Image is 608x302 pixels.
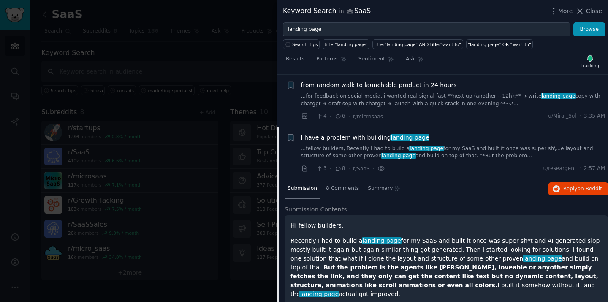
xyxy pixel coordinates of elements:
[356,52,397,70] a: Sentiment
[523,255,563,262] span: landing page
[323,39,369,49] a: title:"landing page"
[575,7,602,16] button: Close
[283,52,307,70] a: Results
[316,113,326,120] span: 4
[381,153,416,159] span: landing page
[358,55,385,63] span: Sentiment
[578,52,602,70] button: Tracking
[301,81,457,90] a: from random walk to launchable product in 24 hours
[330,164,331,173] span: ·
[573,22,605,37] button: Browse
[290,264,598,288] strong: But the problem is the agents like [PERSON_NAME], loveable or anyother simply fetches the link, a...
[403,52,427,70] a: Ask
[283,39,320,49] button: Search Tips
[362,237,402,244] span: landing page
[290,236,602,299] p: Recently I had to build a for my SaaS and built it once was super sh*t and AI generated slop most...
[586,7,602,16] span: Close
[326,185,359,192] span: 8 Comments
[543,165,576,173] span: u/researgent
[581,63,599,69] div: Tracking
[286,55,304,63] span: Results
[563,185,602,193] span: Reply
[311,164,313,173] span: ·
[390,134,430,141] span: landing page
[283,6,371,16] div: Keyword Search SaaS
[288,185,317,192] span: Submission
[316,165,326,173] span: 3
[348,112,350,121] span: ·
[353,166,370,172] span: r/SaaS
[334,165,345,173] span: 8
[292,41,318,47] span: Search Tips
[578,186,602,192] span: on Reddit
[316,55,337,63] span: Patterns
[348,164,350,173] span: ·
[368,185,393,192] span: Summary
[579,113,581,120] span: ·
[409,146,444,151] span: landing page
[579,165,581,173] span: ·
[299,291,339,297] span: landing page
[301,133,429,142] a: I have a problem with buildinglanding page
[466,39,533,49] a: "landing page" OR "want to"
[375,41,461,47] div: title:"landing page" AND title:"want to"
[311,112,313,121] span: ·
[353,114,383,120] span: r/microsaas
[301,145,605,160] a: ...fellow builders, Recently I had to build alanding pagefor my SaaS and built it once was super ...
[584,113,605,120] span: 3:35 AM
[285,205,347,214] span: Submission Contents
[558,7,573,16] span: More
[339,8,344,15] span: in
[372,39,463,49] a: title:"landing page" AND title:"want to"
[548,182,608,196] button: Replyon Reddit
[290,221,602,230] p: Hi fellow builders,
[548,113,576,120] span: u/Mirai_Sol
[330,112,331,121] span: ·
[541,93,576,99] span: landing page
[373,164,375,173] span: ·
[334,113,345,120] span: 6
[549,7,573,16] button: More
[584,165,605,173] span: 2:57 AM
[301,133,429,142] span: I have a problem with building
[301,93,605,107] a: ...for feedback on social media. i wanted real signal fast **next up (another ~12h):** ➔ writelan...
[325,41,368,47] div: title:"landing page"
[468,41,531,47] div: "landing page" OR "want to"
[313,52,349,70] a: Patterns
[283,22,570,37] input: Try a keyword related to your business
[406,55,415,63] span: Ask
